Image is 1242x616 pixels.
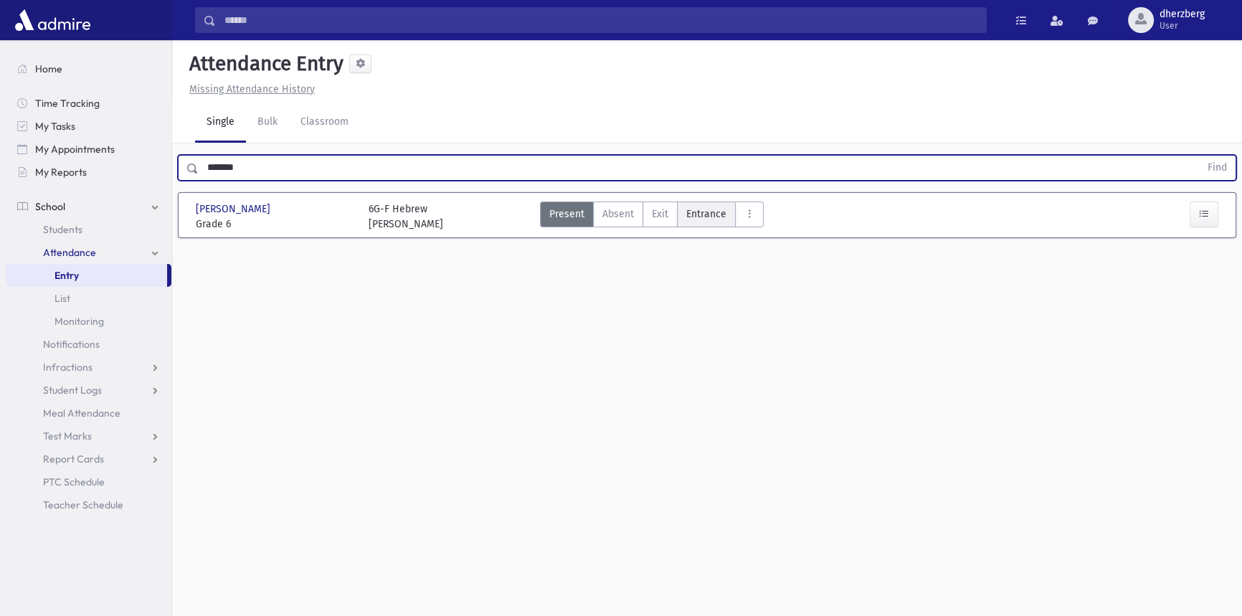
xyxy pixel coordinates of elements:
span: Teacher Schedule [43,498,123,511]
span: [PERSON_NAME] [196,202,273,217]
a: PTC Schedule [6,470,171,493]
span: My Appointments [35,143,115,156]
span: Notifications [43,338,100,351]
span: Student Logs [43,384,102,397]
a: School [6,195,171,218]
a: Missing Attendance History [184,83,315,95]
span: Attendance [43,246,96,259]
a: Monitoring [6,310,171,333]
a: List [6,287,171,310]
span: PTC Schedule [43,475,105,488]
a: Time Tracking [6,92,171,115]
a: Teacher Schedule [6,493,171,516]
div: AttTypes [540,202,764,232]
a: Report Cards [6,447,171,470]
span: Exit [652,207,668,222]
a: Home [6,57,171,80]
span: dherzberg [1160,9,1205,20]
a: Attendance [6,241,171,264]
span: Monitoring [54,315,104,328]
span: Time Tracking [35,97,100,110]
a: My Appointments [6,138,171,161]
span: Entry [54,269,79,282]
div: 6G-F Hebrew [PERSON_NAME] [369,202,443,232]
a: Notifications [6,333,171,356]
span: My Reports [35,166,87,179]
span: User [1160,20,1205,32]
h5: Attendance Entry [184,52,343,76]
span: Entrance [686,207,726,222]
img: AdmirePro [11,6,94,34]
span: Students [43,223,82,236]
u: Missing Attendance History [189,83,315,95]
a: Test Marks [6,425,171,447]
span: List [54,292,70,305]
input: Search [216,7,986,33]
a: Classroom [289,103,360,143]
span: Present [549,207,584,222]
span: Absent [602,207,634,222]
span: School [35,200,65,213]
span: Grade 6 [196,217,354,232]
a: Bulk [246,103,289,143]
span: Infractions [43,361,93,374]
a: My Tasks [6,115,171,138]
a: Meal Attendance [6,402,171,425]
a: My Reports [6,161,171,184]
a: Entry [6,264,167,287]
span: Home [35,62,62,75]
a: Single [195,103,246,143]
span: Meal Attendance [43,407,120,420]
a: Infractions [6,356,171,379]
button: Find [1199,156,1236,180]
span: My Tasks [35,120,75,133]
span: Report Cards [43,452,104,465]
span: Test Marks [43,430,92,442]
a: Students [6,218,171,241]
a: Student Logs [6,379,171,402]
